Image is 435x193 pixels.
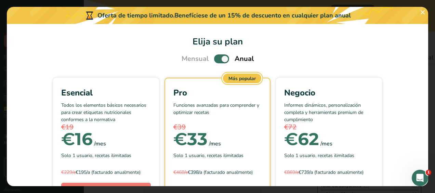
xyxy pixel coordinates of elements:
div: Negocio [284,87,374,99]
div: €195/a (facturado anualmente) [61,169,151,176]
div: €72 [284,122,374,132]
div: €39 [173,122,262,132]
div: Benefíciese de un 15% de descuento en cualquier plan anual [174,11,351,20]
div: Pro [173,87,262,99]
h1: Elija su plan [15,35,420,48]
p: Informes dinámicos, personalización completa y herramientas premium de cumplimiento [284,102,374,122]
div: Más popular [223,74,261,83]
span: €229/a [61,169,76,176]
p: Todos los elementos básicos necesarios para crear etiquetas nutricionales conformes a la normativa [61,102,151,122]
span: €869/a [284,169,299,176]
div: /mes [94,140,106,148]
div: 33 [173,132,208,146]
iframe: Intercom live chat [412,170,428,186]
div: €398/a (facturado anualmente) [173,169,262,176]
p: Funciones avanzadas para comprender y optimizar recetas [173,102,262,122]
span: Solo 1 usuario, recetas ilimitadas [173,152,243,159]
div: Esencial [61,87,151,99]
div: Oferta de tiempo limitado. [7,7,428,24]
span: 1 [426,170,431,175]
span: Mensual [182,54,209,64]
span: € [284,129,298,150]
div: €739/a (facturado anualmente) [284,169,374,176]
span: € [173,129,187,150]
div: /mes [320,140,332,148]
div: /mes [209,140,221,148]
span: Solo 1 usuario, recetas ilimitadas [284,152,354,159]
span: €468/a [173,169,188,176]
span: € [61,129,75,150]
div: €19 [61,122,151,132]
span: Anual [235,54,254,64]
span: Solo 1 usuario, recetas ilimitadas [61,152,131,159]
div: 16 [61,132,93,146]
div: 62 [284,132,319,146]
